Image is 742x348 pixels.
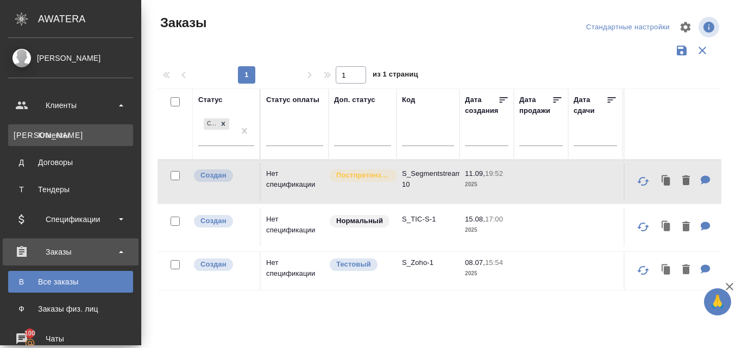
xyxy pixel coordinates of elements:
[519,94,552,116] div: Дата продажи
[193,214,254,229] div: Выставляется автоматически при создании заказа
[334,94,375,105] div: Доп. статус
[261,163,329,201] td: Нет спецификации
[329,168,391,183] div: Выставляется автоматически для первых 3 заказов после рекламации. Особое внимание
[465,179,508,190] p: 2025
[630,257,656,283] button: Обновить
[695,216,716,238] button: Для КМ: 10.09 Переговоры с клиентом ведет БД. Смета у клиента на согласовании.
[193,257,254,272] div: Выставляется автоматически при создании заказа
[574,94,606,116] div: Дата сдачи
[630,168,656,194] button: Обновить
[671,40,692,61] button: Сохранить фильтры
[8,211,133,227] div: Спецификации
[203,117,230,131] div: Создан
[465,169,485,178] p: 11.09,
[329,257,391,272] div: Топ-приоритет. Важно обеспечить лучшее возможное качество
[695,259,716,281] button: Для КМ: Переговоры с клиентом ведет БД: 9.09 Клиент вернулся с ответом что данный заказ будет опл...
[402,168,454,190] p: S_Segmentstream-10
[695,170,716,192] button: Для КМ: 15.09 Написала клиенту напоминание.
[38,8,141,30] div: AWATERA
[656,259,677,281] button: Клонировать
[261,208,329,246] td: Нет спецификации
[14,303,128,314] div: Заказы физ. лиц
[200,216,227,226] p: Создан
[465,94,498,116] div: Дата создания
[8,124,133,146] a: [PERSON_NAME]Клиенты
[8,244,133,260] div: Заказы
[485,258,503,267] p: 15:54
[704,288,731,315] button: 🙏
[465,268,508,279] p: 2025
[677,259,695,281] button: Удалить
[8,97,133,113] div: Клиенты
[373,68,418,84] span: из 1 страниц
[14,130,128,141] div: Клиенты
[8,271,133,293] a: ВВсе заказы
[699,17,721,37] span: Посмотреть информацию
[200,170,227,181] p: Создан
[465,258,485,267] p: 08.07,
[402,257,454,268] p: S_Zoho-1
[158,14,206,31] span: Заказы
[8,179,133,200] a: ТТендеры
[708,290,727,313] span: 🙏
[336,216,383,226] p: Нормальный
[465,225,508,236] p: 2025
[266,94,319,105] div: Статус оплаты
[8,151,133,173] a: ДДоговоры
[14,184,128,195] div: Тендеры
[656,170,677,192] button: Клонировать
[677,216,695,238] button: Удалить
[204,118,217,130] div: Создан
[692,40,713,61] button: Сбросить фильтры
[583,19,672,36] div: split button
[14,157,128,168] div: Договоры
[677,170,695,192] button: Удалить
[485,215,503,223] p: 17:00
[402,214,454,225] p: S_TIC-S-1
[18,328,42,339] span: 100
[198,94,223,105] div: Статус
[336,259,371,270] p: Тестовый
[656,216,677,238] button: Клонировать
[8,331,133,347] div: Чаты
[630,214,656,240] button: Обновить
[402,94,415,105] div: Код
[261,252,329,290] td: Нет спецификации
[465,215,485,223] p: 15.08,
[8,52,133,64] div: [PERSON_NAME]
[329,214,391,229] div: Статус по умолчанию для стандартных заказов
[485,169,503,178] p: 19:52
[14,276,128,287] div: Все заказы
[336,170,391,181] p: Постпретензионный
[8,298,133,320] a: ФЗаказы физ. лиц
[200,259,227,270] p: Создан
